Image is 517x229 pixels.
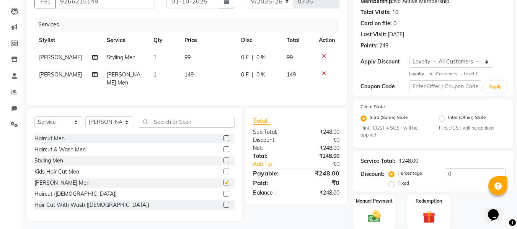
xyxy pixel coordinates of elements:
[282,32,315,49] th: Total
[360,83,409,91] div: Coupon Code
[247,169,296,178] div: Payable:
[409,71,429,76] strong: Loyalty →
[34,190,117,198] div: Haircut ([DEMOGRAPHIC_DATA])
[256,54,266,62] span: 0 %
[484,81,506,93] button: Apply
[247,136,296,144] div: Discount:
[184,54,191,61] span: 99
[107,71,140,86] span: [PERSON_NAME] Men
[247,152,296,160] div: Total:
[314,32,339,49] th: Action
[34,157,63,165] div: Styling Men
[236,32,282,49] th: Disc
[392,8,398,16] div: 10
[485,198,509,221] iframe: chat widget
[360,31,386,39] div: Last Visit:
[419,209,439,225] img: _gift.svg
[409,80,481,92] input: Enter Offer / Coupon Code
[360,8,391,16] div: Total Visits:
[39,71,82,78] span: [PERSON_NAME]
[180,32,236,49] th: Price
[296,136,345,144] div: ₹0
[153,71,157,78] span: 1
[370,114,408,123] label: Intra (Same) State
[360,170,384,178] div: Discount:
[34,179,90,187] div: [PERSON_NAME] Men
[360,42,378,50] div: Points:
[241,71,249,79] span: 0 F
[253,117,271,125] span: Total
[241,54,249,62] span: 0 F
[39,54,82,61] span: [PERSON_NAME]
[398,157,418,165] div: ₹248.00
[296,169,345,178] div: ₹248.00
[393,19,396,28] div: 0
[149,32,180,49] th: Qty
[34,201,149,209] div: Hair Cut With Wash ([DEMOGRAPHIC_DATA])
[247,178,296,187] div: Paid:
[360,19,392,28] div: Card on file:
[34,135,65,143] div: Haircut Men
[296,189,345,197] div: ₹248.00
[184,71,194,78] span: 149
[296,178,345,187] div: ₹0
[296,128,345,136] div: ₹248.00
[247,128,296,136] div: Sub Total:
[360,125,427,139] small: Hint : CGST + SGST will be applied
[305,160,346,168] div: ₹0
[356,198,393,205] label: Manual Payment
[364,209,385,224] img: _cash.svg
[360,58,409,66] div: Apply Discount
[287,54,293,61] span: 99
[153,54,157,61] span: 1
[360,103,385,110] label: Client State
[296,152,345,160] div: ₹248.00
[287,71,296,78] span: 149
[398,170,422,177] label: Percentage
[247,189,296,197] div: Balance :
[34,168,79,176] div: Kids Hair Cut Men
[448,114,486,123] label: Inter (Other) State
[439,125,506,132] small: Hint : IGST will be applied
[34,146,86,154] div: Haircut & Wash Men
[252,71,253,79] span: |
[416,198,442,205] label: Redemption
[296,144,345,152] div: ₹248.00
[247,160,304,168] a: Add Tip
[360,157,395,165] div: Service Total:
[409,71,506,77] div: All Customers → Level 1
[35,18,345,32] div: Services
[388,31,404,39] div: [DATE]
[247,144,296,152] div: Net:
[398,180,409,187] label: Fixed
[107,54,135,61] span: Styling Men
[256,71,266,79] span: 0 %
[34,32,102,49] th: Stylist
[139,116,235,128] input: Search or Scan
[379,42,388,50] div: 249
[252,54,253,62] span: |
[102,32,149,49] th: Service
